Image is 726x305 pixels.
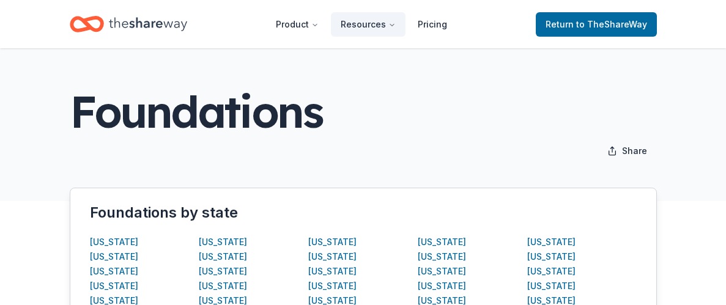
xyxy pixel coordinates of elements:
[70,10,187,39] a: Home
[598,139,657,163] button: Share
[527,264,576,279] button: [US_STATE]
[199,249,247,264] button: [US_STATE]
[199,279,247,293] button: [US_STATE]
[546,17,647,32] span: Return
[418,264,466,279] button: [US_STATE]
[308,264,357,279] button: [US_STATE]
[331,12,406,37] button: Resources
[418,249,466,264] button: [US_STATE]
[90,203,637,222] div: Foundations by state
[199,235,247,249] button: [US_STATE]
[527,279,576,293] button: [US_STATE]
[408,12,457,37] a: Pricing
[308,235,357,249] button: [US_STATE]
[576,19,647,29] span: to TheShareWay
[418,235,466,249] button: [US_STATE]
[308,249,357,264] button: [US_STATE]
[266,12,328,37] button: Product
[622,144,647,158] span: Share
[90,264,138,279] button: [US_STATE]
[527,235,576,249] button: [US_STATE]
[90,249,138,264] button: [US_STATE]
[199,264,247,279] button: [US_STATE]
[418,279,466,293] button: [US_STATE]
[70,87,322,136] div: Foundations
[90,279,138,293] button: [US_STATE]
[308,279,357,293] button: [US_STATE]
[527,249,576,264] button: [US_STATE]
[266,10,457,39] nav: Main
[536,12,657,37] a: Returnto TheShareWay
[90,235,138,249] button: [US_STATE]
